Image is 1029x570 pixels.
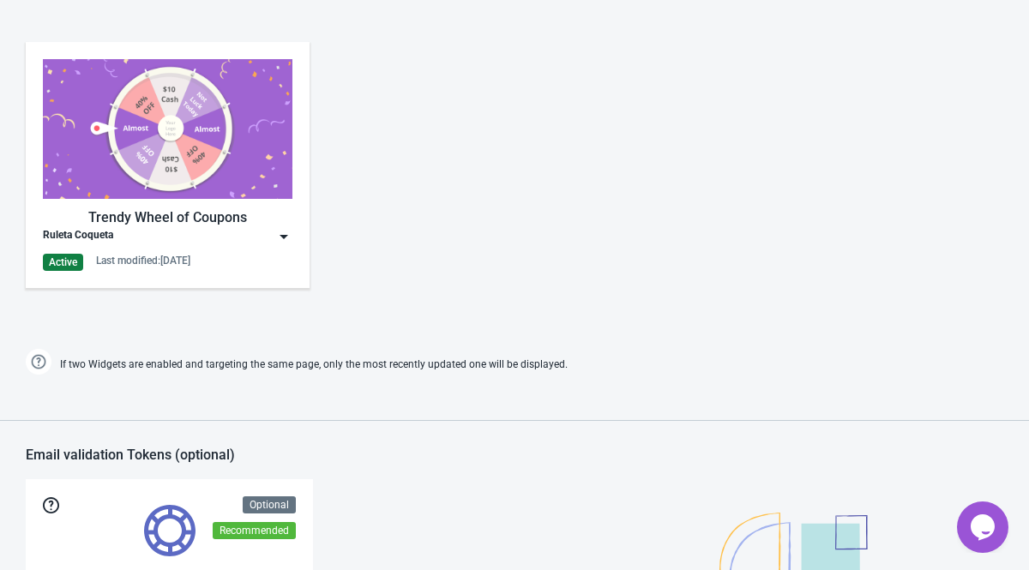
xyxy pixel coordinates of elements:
[26,349,51,375] img: help.png
[213,522,296,539] div: Recommended
[275,228,292,245] img: dropdown.png
[60,351,568,379] span: If two Widgets are enabled and targeting the same page, only the most recently updated one will b...
[243,496,296,513] div: Optional
[96,254,190,267] div: Last modified: [DATE]
[144,505,196,556] img: tokens.svg
[43,254,83,271] div: Active
[43,59,292,199] img: trendy_game.png
[43,207,292,228] div: Trendy Wheel of Coupons
[957,501,1012,553] iframe: chat widget
[43,228,113,245] div: Ruleta Coqueta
